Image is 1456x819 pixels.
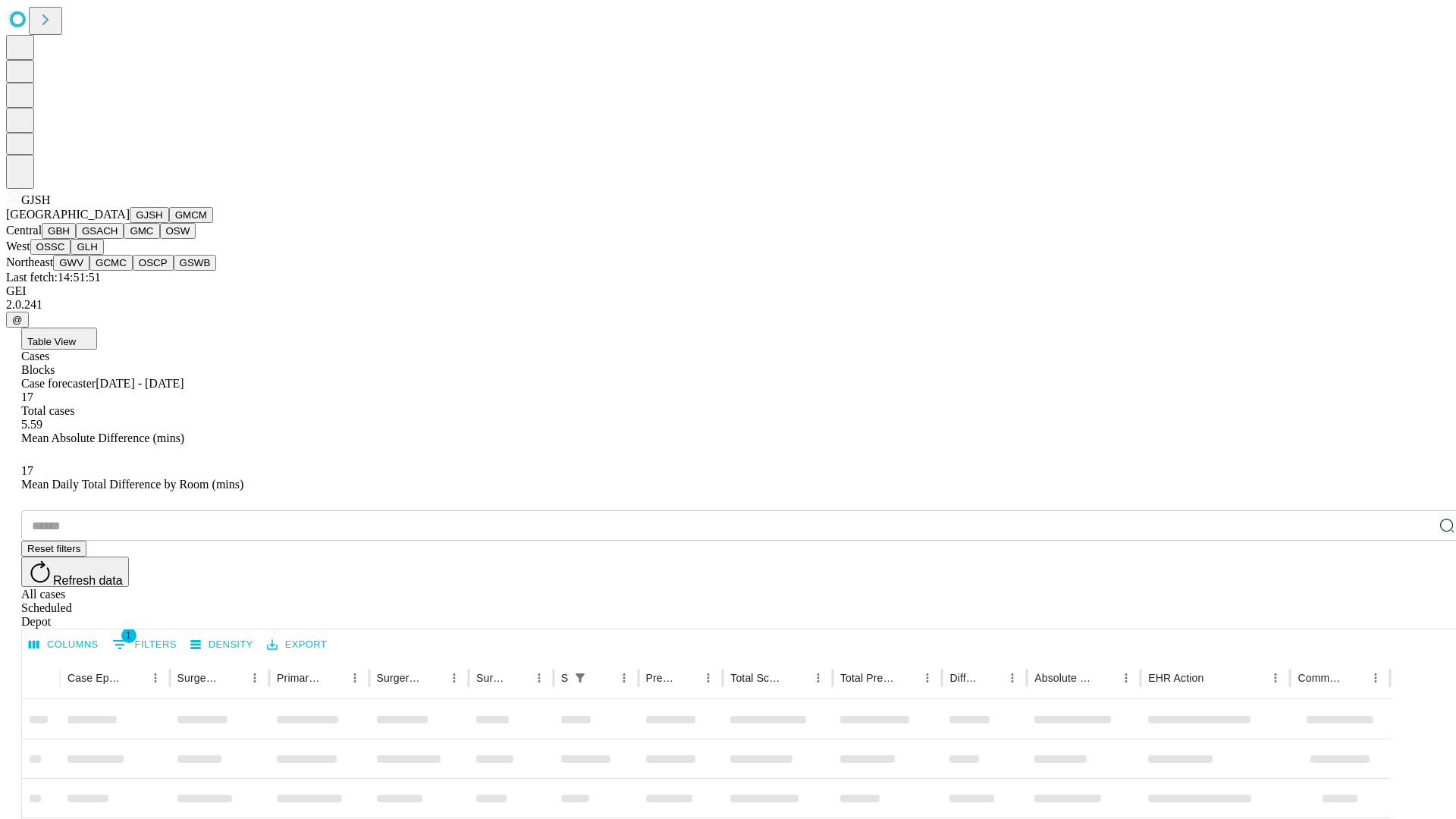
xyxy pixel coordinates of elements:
div: GEI [6,284,1450,298]
button: Refresh data [21,557,129,587]
button: Reset filters [21,541,86,557]
button: Sort [323,667,344,689]
button: GCMC [89,255,133,271]
div: EHR Action [1148,672,1203,684]
div: 2.0.241 [6,298,1450,312]
button: Sort [124,667,145,689]
button: Sort [592,667,613,689]
div: Case Epic Id [67,672,122,684]
button: Sort [676,667,698,689]
div: Surgery Name [377,672,421,684]
button: OSCP [133,255,174,271]
button: Menu [244,667,265,689]
button: Menu [1265,667,1286,689]
span: Total cases [21,404,74,417]
div: Surgery Date [476,672,506,684]
button: Show filters [570,667,591,689]
span: West [6,240,30,253]
span: [DATE] - [DATE] [96,377,184,390]
button: Menu [1002,667,1023,689]
button: Menu [1116,667,1137,689]
div: Absolute Difference [1034,672,1093,684]
span: 17 [21,391,33,403]
button: GMCM [169,207,213,223]
button: GBH [42,223,76,239]
span: [GEOGRAPHIC_DATA] [6,208,130,221]
button: Table View [21,328,97,350]
span: Central [6,224,42,237]
button: Sort [507,667,529,689]
span: Reset filters [27,543,80,554]
span: Case forecaster [21,377,96,390]
div: Total Scheduled Duration [730,672,785,684]
button: Menu [698,667,719,689]
button: Menu [529,667,550,689]
button: Sort [1094,667,1116,689]
button: Menu [344,667,366,689]
div: 1 active filter [570,667,591,689]
button: GSACH [76,223,124,239]
span: 1 [121,628,136,643]
div: Primary Service [277,672,321,684]
button: Sort [896,667,917,689]
button: GWV [53,255,89,271]
button: Menu [444,667,465,689]
button: GLH [71,239,103,255]
button: Sort [422,667,444,689]
span: @ [12,314,23,325]
span: Table View [27,336,76,347]
button: Menu [917,667,938,689]
button: Density [187,633,257,657]
div: Scheduled In Room Duration [561,672,568,684]
span: Northeast [6,256,53,268]
button: Menu [808,667,829,689]
button: GJSH [130,207,169,223]
button: GMC [124,223,159,239]
button: OSW [160,223,196,239]
button: Sort [786,667,808,689]
span: 5.59 [21,418,42,431]
button: Export [263,633,331,657]
button: Menu [1365,667,1386,689]
div: Total Predicted Duration [840,672,895,684]
span: GJSH [21,193,50,206]
button: Sort [1344,667,1365,689]
div: Comments [1298,672,1341,684]
div: Surgeon Name [177,672,221,684]
button: Menu [613,667,635,689]
span: Mean Daily Total Difference by Room (mins) [21,478,243,491]
span: 17 [21,464,33,477]
div: Predicted In Room Duration [646,672,676,684]
button: Show filters [108,632,180,657]
button: Select columns [25,633,102,657]
span: Mean Absolute Difference (mins) [21,431,184,444]
div: Difference [949,672,979,684]
button: GSWB [174,255,217,271]
span: Last fetch: 14:51:51 [6,271,101,284]
button: @ [6,312,29,328]
button: Sort [1205,667,1226,689]
button: OSSC [30,239,71,255]
span: Refresh data [53,574,123,587]
button: Sort [223,667,244,689]
button: Menu [145,667,166,689]
button: Sort [981,667,1002,689]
